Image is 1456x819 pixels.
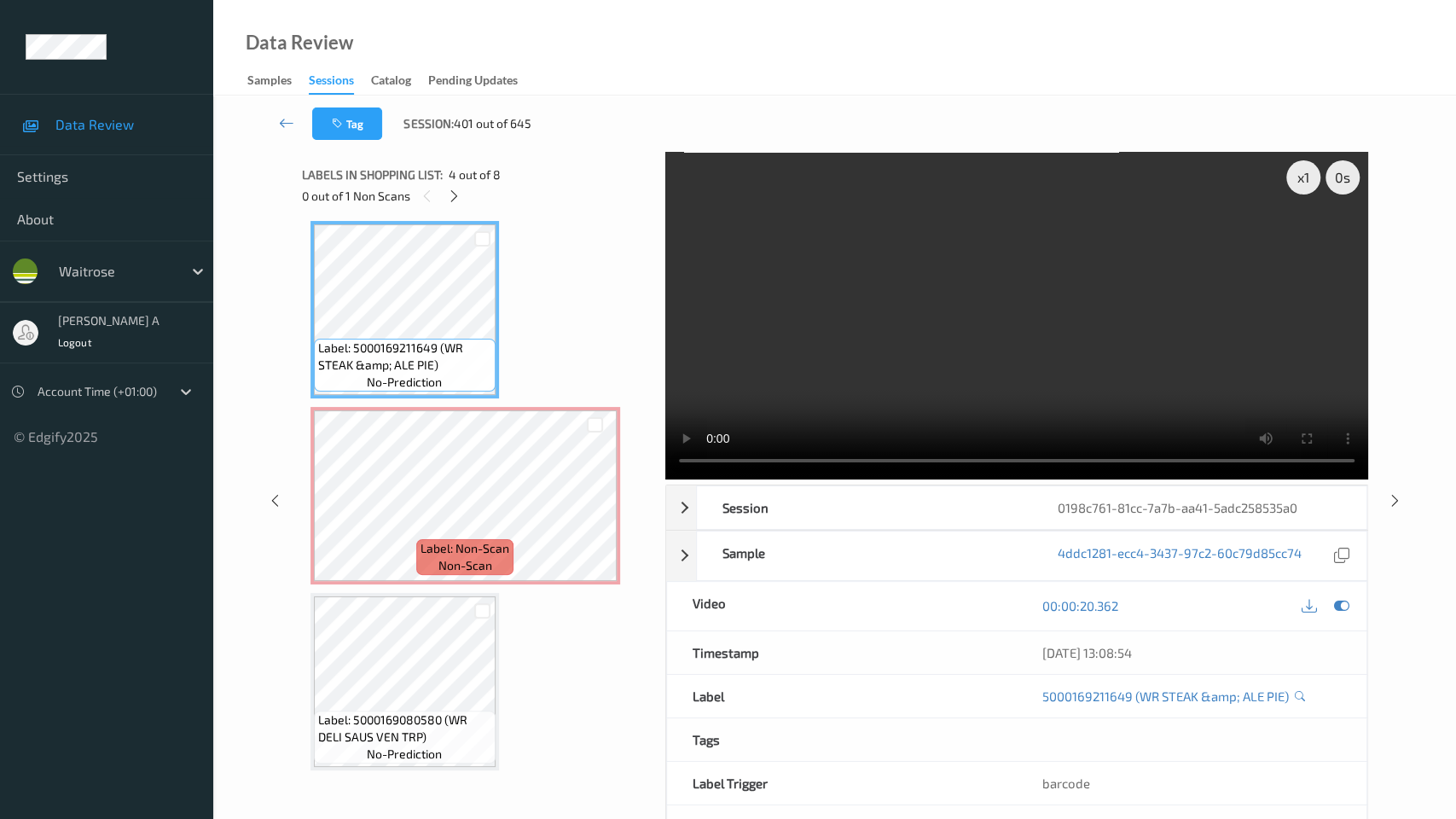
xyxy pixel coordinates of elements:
[667,675,1017,717] div: Label
[309,72,354,95] div: Sessions
[1286,160,1320,195] div: x 1
[667,582,1017,630] div: Video
[1042,644,1341,661] div: [DATE] 13:08:54
[438,557,492,574] span: non-scan
[666,485,1367,530] div: Session0198c761-81cc-7a7b-aa41-5adc258535a0
[697,486,1031,529] div: Session
[302,185,653,206] div: 0 out of 1 Non Scans
[367,746,442,763] span: no-prediction
[371,72,411,93] div: Catalog
[667,718,1017,761] div: Tags
[1057,544,1301,567] a: 4ddc1281-ecc4-3437-97c2-60c79d85cc74
[421,540,509,557] span: Label: Non-Scan
[318,340,491,374] span: Label: 5000169211649 (WR STEAK &amp; ALE PIE)
[367,374,442,391] span: no-prediction
[403,115,453,132] span: Session:
[667,631,1017,674] div: Timestamp
[428,72,518,93] div: Pending Updates
[312,107,382,140] button: Tag
[247,72,292,93] div: Samples
[1325,160,1360,195] div: 0 s
[666,531,1367,581] div: Sample4ddc1281-ecc4-3437-97c2-60c79d85cc74
[371,69,428,93] a: Catalog
[1042,597,1118,614] a: 00:00:20.362
[449,166,501,183] span: 4 out of 8
[667,762,1017,804] div: Label Trigger
[1031,486,1366,529] div: 0198c761-81cc-7a7b-aa41-5adc258535a0
[453,115,531,132] span: 401 out of 645
[318,712,491,746] span: Label: 5000169080580 (WR DELI SAUS VEN TRP)
[309,69,371,95] a: Sessions
[697,531,1031,580] div: Sample
[246,34,353,51] div: Data Review
[1042,688,1289,705] a: 5000169211649 (WR STEAK &amp; ALE PIE)
[247,69,309,93] a: Samples
[1017,762,1366,804] div: barcode
[302,166,443,183] span: Labels in shopping list:
[428,69,535,93] a: Pending Updates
